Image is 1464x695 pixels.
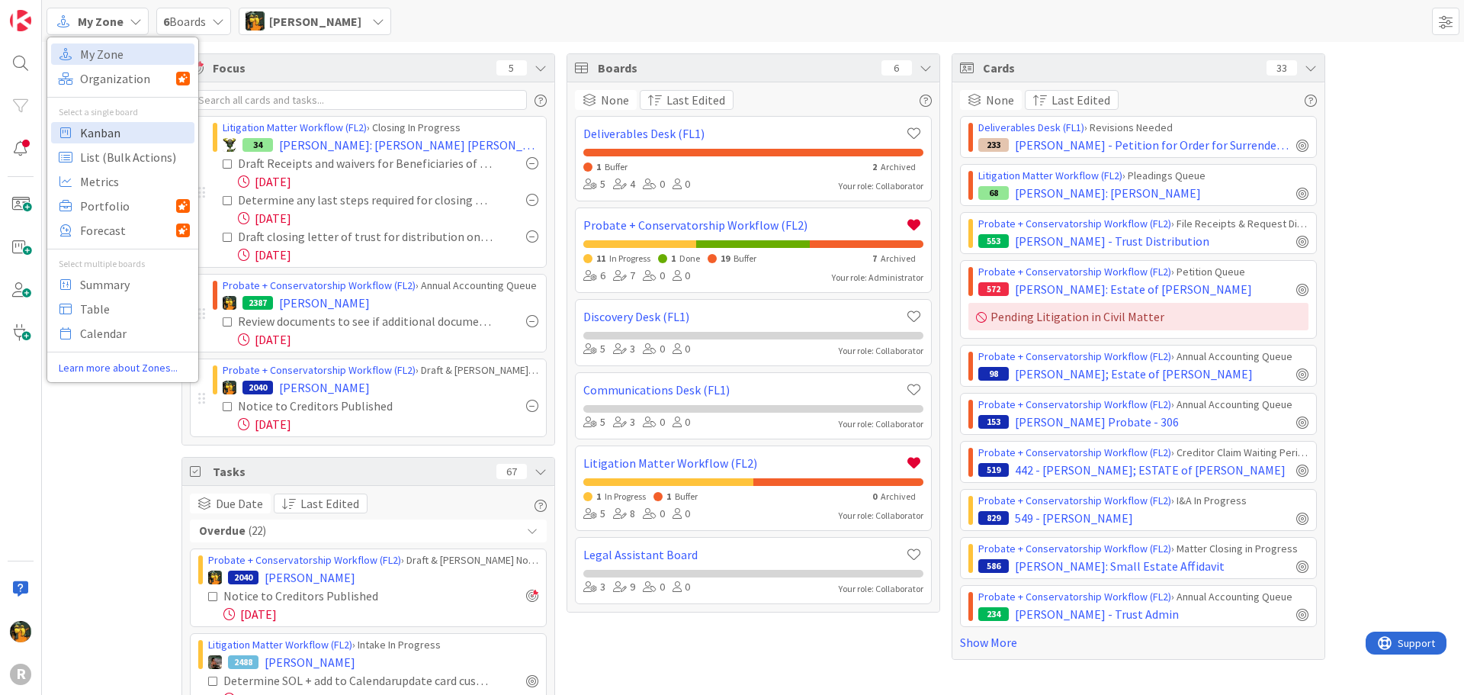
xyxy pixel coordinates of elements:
div: Notice to Creditors Published [238,397,455,415]
span: 11 [596,253,605,264]
div: 519 [978,463,1009,477]
div: R [10,664,31,685]
div: 0 [673,341,690,358]
div: › Intake In Progress [208,637,538,653]
a: Probate + Conservatorship Workflow (FL2) [978,446,1171,459]
span: Due Date [216,494,263,513]
div: › Annual Accounting Queue [978,349,1308,365]
a: Probate + Conservatorship Workflow (FL2) [223,363,416,377]
div: [DATE] [238,415,538,433]
div: Review documents to see if additional documents are needed [238,312,493,330]
div: 3 [613,341,635,358]
div: Pending Litigation in Civil Matter [968,303,1308,330]
span: Table [80,298,190,320]
a: Probate + Conservatorship Workflow (FL2) [208,553,401,567]
span: 1 [596,161,601,172]
a: Legal Assistant Board [583,545,905,564]
div: Your role: Collaborator [839,509,923,523]
span: [PERSON_NAME] Probate - 306 [1015,413,1179,431]
span: Last Edited [300,494,359,513]
div: 3 [613,414,635,431]
div: 0 [643,414,665,431]
div: 2488 [228,655,258,669]
a: Deliverables Desk (FL1) [978,121,1084,134]
div: 0 [643,176,665,193]
span: 19 [721,253,730,264]
span: Buffer [605,161,628,172]
div: › I&A In Progress [978,493,1308,509]
div: Your role: Collaborator [839,417,923,431]
span: Kanban [80,121,190,144]
a: Probate + Conservatorship Workflow (FL2) [978,349,1171,363]
div: 7 [613,268,635,285]
span: Metrics [80,170,190,193]
b: 6 [163,14,169,29]
div: 0 [673,414,690,431]
span: Forecast [80,219,176,242]
span: My Zone [80,43,190,66]
div: 33 [1267,60,1297,76]
div: 0 [643,341,665,358]
div: 0 [673,506,690,523]
a: Summary [51,274,194,295]
span: In Progress [609,253,650,264]
a: Probate + Conservatorship Workflow (FL2) [978,590,1171,603]
div: 233 [978,138,1009,152]
div: 0 [643,268,665,285]
div: Your role: Collaborator [839,582,923,596]
div: 572 [978,282,1009,296]
a: Probate + Conservatorship Workflow (FL2) [978,494,1171,507]
span: [PERSON_NAME] [279,294,370,312]
a: Litigation Matter Workflow (FL2) [583,454,905,472]
div: 0 [673,176,690,193]
div: › Closing In Progress [223,120,538,136]
div: Your role: Administrator [832,271,923,285]
img: NC [223,138,236,152]
b: Overdue [199,523,246,540]
div: › Revisions Needed [978,120,1308,136]
span: Focus [213,59,484,77]
input: Search all cards and tasks... [190,90,527,110]
img: MR [10,621,31,642]
span: Archived [881,253,916,264]
a: Forecast [51,220,194,241]
img: MR [223,296,236,310]
span: In Progress [605,491,646,502]
div: › Draft & [PERSON_NAME] Notices & Publication [208,552,538,568]
a: List (Bulk Actions) [51,146,194,168]
div: › File Receipts & Request Discharge [978,216,1308,232]
div: [DATE] [238,209,538,227]
div: › Draft & [PERSON_NAME] Notices & Publication [223,362,538,378]
span: Cards [983,59,1259,77]
span: Done [679,253,700,264]
span: [PERSON_NAME]; Estate of [PERSON_NAME] [1015,365,1253,383]
a: My Zone [51,43,194,65]
a: Metrics [51,171,194,192]
div: 5 [583,414,605,431]
span: [PERSON_NAME]: [PERSON_NAME] [1015,184,1201,202]
span: Summary [80,273,190,296]
a: Probate + Conservatorship Workflow (FL2) [978,217,1171,230]
span: [PERSON_NAME] - Petition for Order for Surrender of Assets [1015,136,1290,154]
span: Support [32,2,69,21]
img: Visit kanbanzone.com [10,10,31,31]
span: [PERSON_NAME] [265,568,355,587]
div: [DATE] [238,246,538,264]
button: Last Edited [640,90,734,110]
div: 8 [613,506,635,523]
div: Select multiple boards [47,257,198,271]
div: 5 [583,176,605,193]
div: Draft closing letter of trust for distribution once receipts received [238,227,493,246]
span: [PERSON_NAME]: Estate of [PERSON_NAME] [1015,280,1252,298]
span: Buffer [675,491,698,502]
a: Calendar [51,323,194,344]
div: Determine any last steps required for closing a trust [238,191,493,209]
div: 4 [613,176,635,193]
div: [DATE] [223,605,538,623]
div: Select a single board [47,105,198,119]
a: Deliverables Desk (FL1) [583,124,905,143]
div: 6 [881,60,912,76]
div: › Pleadings Queue [978,168,1308,184]
div: 2040 [242,381,273,394]
span: ( 22 ) [249,523,266,540]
